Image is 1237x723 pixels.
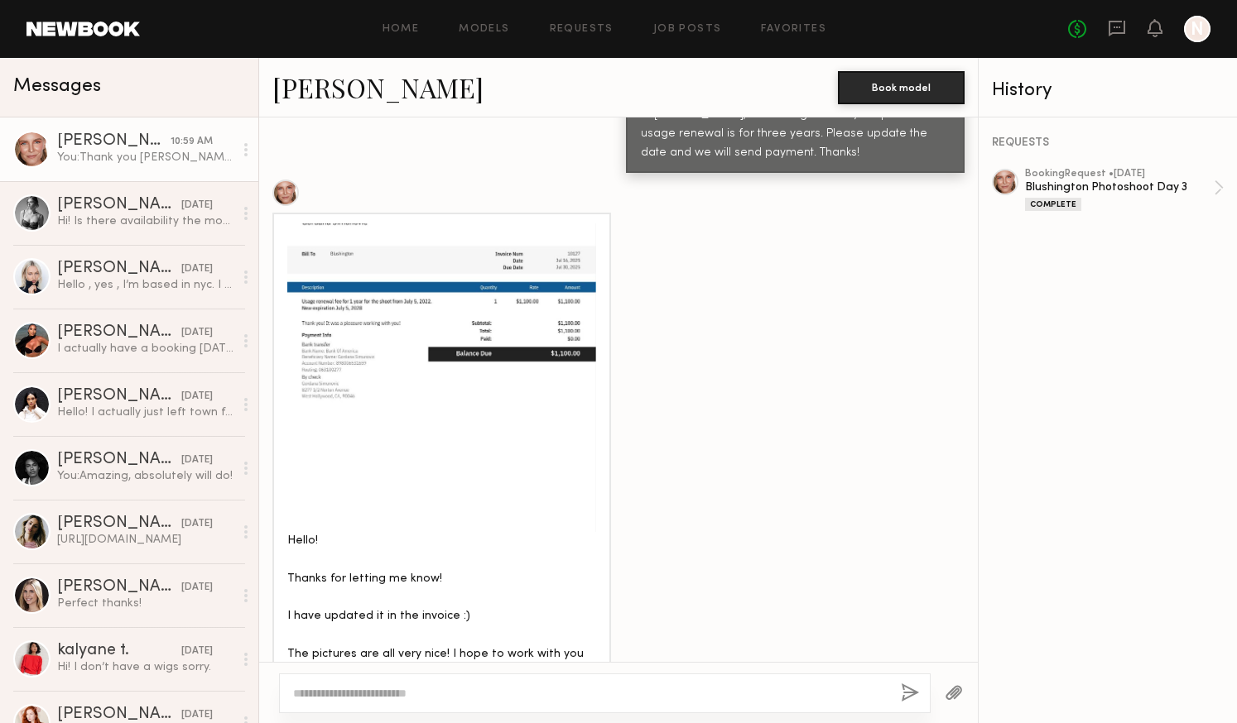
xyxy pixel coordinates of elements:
[1184,16,1211,42] a: N
[171,134,213,150] div: 10:59 AM
[57,706,181,723] div: [PERSON_NAME]
[13,77,101,96] span: Messages
[992,81,1224,100] div: History
[57,579,181,596] div: [PERSON_NAME]
[1025,180,1214,195] div: Blushington Photoshoot Day 3
[1025,198,1081,211] div: Complete
[57,341,233,357] div: I actually have a booking [DATE]. 🥺🤍
[57,468,233,484] div: You: Amazing, absolutely will do!
[1025,169,1224,211] a: bookingRequest •[DATE]Blushington Photoshoot Day 3Complete
[57,532,233,548] div: [URL][DOMAIN_NAME]
[57,452,181,468] div: [PERSON_NAME]
[57,659,233,675] div: Hi! I don’t have a wigs sorry.
[459,24,509,35] a: Models
[181,452,213,468] div: [DATE]
[838,79,965,93] a: Book model
[181,261,213,277] div: [DATE]
[272,69,484,105] a: [PERSON_NAME]
[181,198,213,213] div: [DATE]
[181,644,213,659] div: [DATE]
[57,643,181,659] div: kalyane t.
[57,405,233,420] div: Hello! I actually just left town for work but I’ll let you know once I’m back. Thanks for reachin...
[761,24,826,35] a: Favorites
[181,580,213,596] div: [DATE]
[653,24,722,35] a: Job Posts
[57,133,171,150] div: [PERSON_NAME]
[641,106,950,163] div: Hi [PERSON_NAME], Per our agreement, the photo usage renewal is for three years. Please update th...
[181,389,213,405] div: [DATE]
[838,71,965,104] button: Book model
[383,24,420,35] a: Home
[57,213,233,229] div: Hi! Is there availability the morning of 6/4?
[57,197,181,213] div: [PERSON_NAME]
[992,137,1224,149] div: REQUESTS
[181,707,213,723] div: [DATE]
[57,596,233,611] div: Perfect thanks!
[57,324,181,341] div: [PERSON_NAME]
[550,24,614,35] a: Requests
[57,261,181,277] div: [PERSON_NAME]
[181,516,213,532] div: [DATE]
[57,150,233,165] div: You: Thank you [PERSON_NAME]! Are we able to pay via credit card?
[57,515,181,532] div: [PERSON_NAME]
[57,277,233,293] div: Hello , yes , I’m based in nyc. I have platinum blonde hair and I have dark brown wig. I’m comfor...
[57,388,181,405] div: [PERSON_NAME]
[1025,169,1214,180] div: booking Request • [DATE]
[181,325,213,341] div: [DATE]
